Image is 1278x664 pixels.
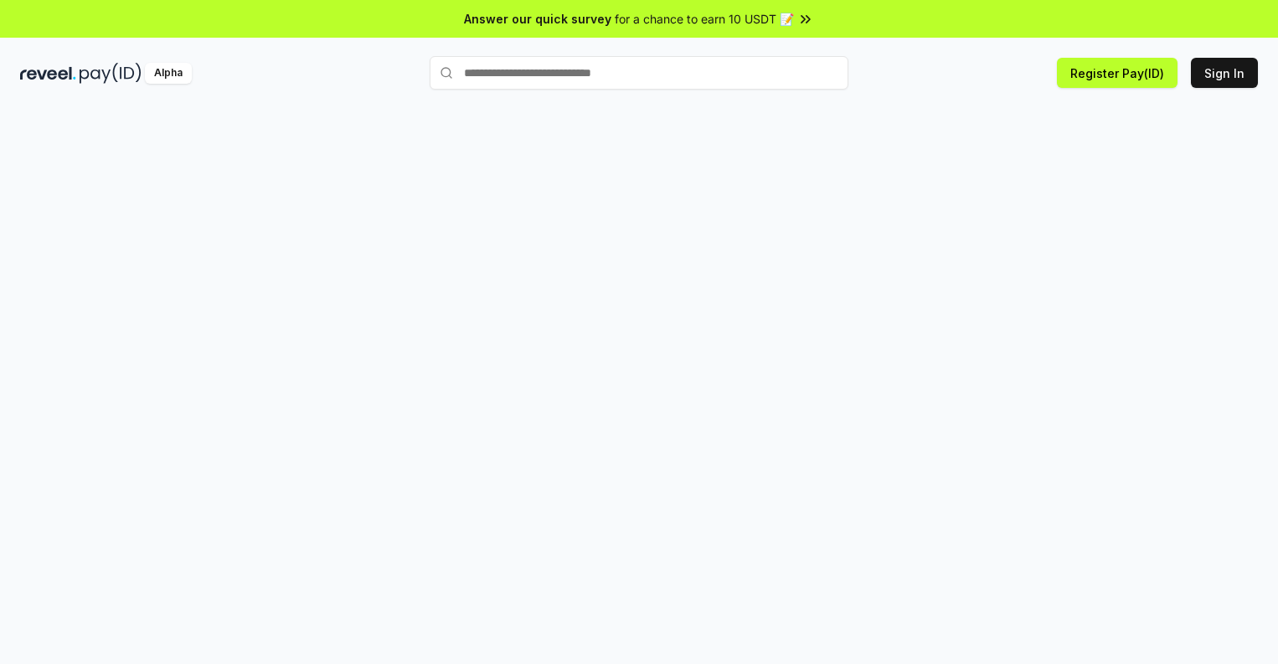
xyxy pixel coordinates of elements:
[145,63,192,84] div: Alpha
[615,10,794,28] span: for a chance to earn 10 USDT 📝
[20,63,76,84] img: reveel_dark
[1057,58,1178,88] button: Register Pay(ID)
[1191,58,1258,88] button: Sign In
[464,10,611,28] span: Answer our quick survey
[80,63,142,84] img: pay_id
